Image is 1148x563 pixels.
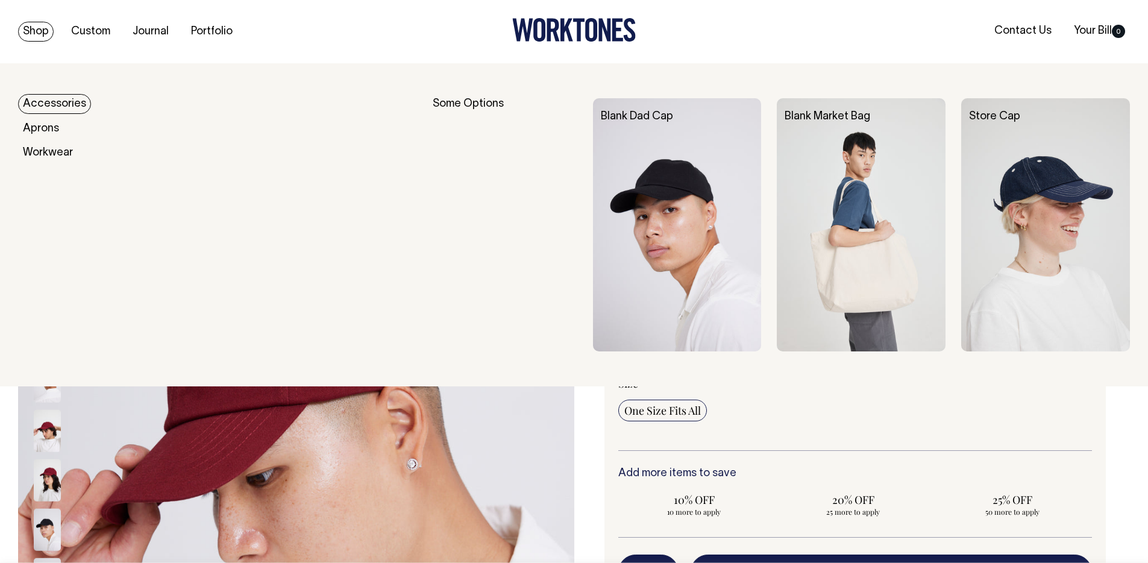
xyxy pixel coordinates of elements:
a: Blank Market Bag [785,112,870,122]
img: Blank Market Bag [777,98,946,351]
a: Portfolio [186,22,237,42]
h6: Add more items to save [618,468,1093,480]
a: Your Bill0 [1069,21,1130,41]
a: Journal [128,22,174,42]
img: Store Cap [961,98,1130,351]
span: 20% OFF [783,492,923,507]
a: Workwear [18,143,78,163]
div: Some Options [433,98,577,351]
span: 10% OFF [624,492,764,507]
span: 25 more to apply [783,507,923,517]
a: Contact Us [990,21,1056,41]
a: Blank Dad Cap [601,112,673,122]
span: One Size Fits All [624,403,701,418]
input: 25% OFF 50 more to apply [936,489,1088,520]
a: Accessories [18,94,91,114]
input: One Size Fits All [618,400,707,421]
img: black [34,509,61,551]
img: Blank Dad Cap [593,98,762,351]
span: 50 more to apply [943,507,1082,517]
span: 25% OFF [943,492,1082,507]
span: 0 [1112,25,1125,38]
img: burgundy [34,459,61,502]
a: Custom [66,22,115,42]
img: burgundy [34,410,61,452]
a: Shop [18,22,54,42]
span: 10 more to apply [624,507,764,517]
a: Aprons [18,119,64,139]
input: 20% OFF 25 more to apply [777,489,929,520]
a: Store Cap [969,112,1020,122]
input: 10% OFF 10 more to apply [618,489,770,520]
